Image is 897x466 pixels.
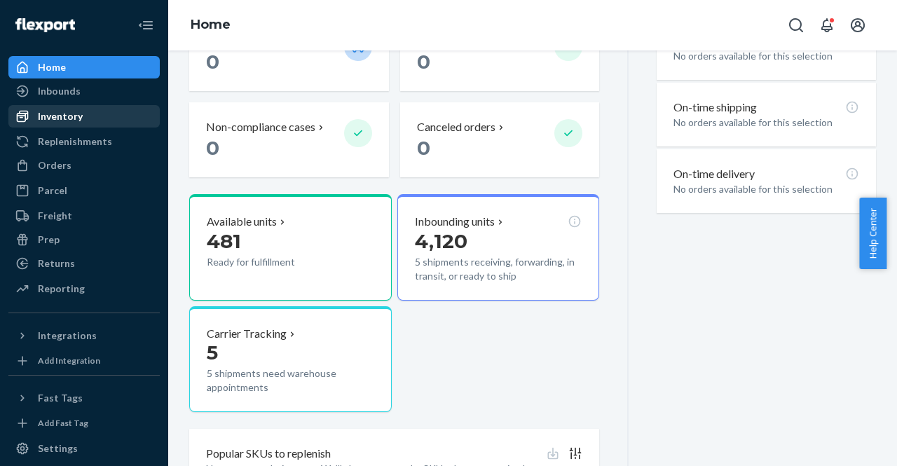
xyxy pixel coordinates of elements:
p: Carrier Tracking [207,326,287,342]
a: Add Fast Tag [8,415,160,432]
a: Inbounds [8,80,160,102]
p: No orders available for this selection [673,116,859,130]
p: No orders available for this selection [673,182,859,196]
div: Orders [38,158,71,172]
span: 0 [417,50,430,74]
a: Settings [8,437,160,460]
p: Available units [207,214,277,230]
p: Canceled orders [417,119,495,135]
p: Ready for fulfillment [207,255,334,269]
button: Integrations [8,324,160,347]
button: Help Center [859,198,886,269]
p: Non-compliance cases [206,119,315,135]
span: 0 [417,136,430,160]
p: No orders available for this selection [673,49,859,63]
p: On-time shipping [673,100,757,116]
ol: breadcrumbs [179,5,242,46]
button: Open Search Box [782,11,810,39]
div: Add Integration [38,355,100,366]
button: Invalid addresses 0 [400,16,600,91]
a: Prep [8,228,160,251]
a: Reporting [8,277,160,300]
button: Inbounding units4,1205 shipments receiving, forwarding, in transit, or ready to ship [397,194,600,301]
button: Open notifications [813,11,841,39]
div: Inventory [38,109,83,123]
p: Inbounding units [415,214,495,230]
img: Flexport logo [15,18,75,32]
div: Prep [38,233,60,247]
div: Parcel [38,184,67,198]
div: Add Fast Tag [38,417,88,429]
div: Fast Tags [38,391,83,405]
button: Fast Tags [8,387,160,409]
button: Orders placed 0 [189,16,389,91]
button: Available units481Ready for fulfillment [189,194,392,301]
a: Home [191,17,231,32]
a: Replenishments [8,130,160,153]
button: Open account menu [844,11,872,39]
span: 5 [207,341,218,364]
a: Inventory [8,105,160,128]
span: 4,120 [415,229,467,253]
p: 5 shipments need warehouse appointments [207,366,374,395]
div: Returns [38,256,75,270]
p: On-time delivery [673,166,755,182]
button: Carrier Tracking55 shipments need warehouse appointments [189,306,392,413]
a: Returns [8,252,160,275]
a: Orders [8,154,160,177]
span: 0 [206,50,219,74]
div: Replenishments [38,135,112,149]
p: 5 shipments receiving, forwarding, in transit, or ready to ship [415,255,582,283]
button: Canceled orders 0 [400,102,600,177]
button: Non-compliance cases 0 [189,102,389,177]
div: Reporting [38,282,85,296]
div: Integrations [38,329,97,343]
span: 481 [207,229,241,253]
div: Settings [38,441,78,455]
button: Close Navigation [132,11,160,39]
a: Home [8,56,160,78]
a: Add Integration [8,352,160,369]
div: Freight [38,209,72,223]
a: Parcel [8,179,160,202]
span: 0 [206,136,219,160]
a: Freight [8,205,160,227]
div: Inbounds [38,84,81,98]
div: Home [38,60,66,74]
p: Popular SKUs to replenish [206,446,331,462]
